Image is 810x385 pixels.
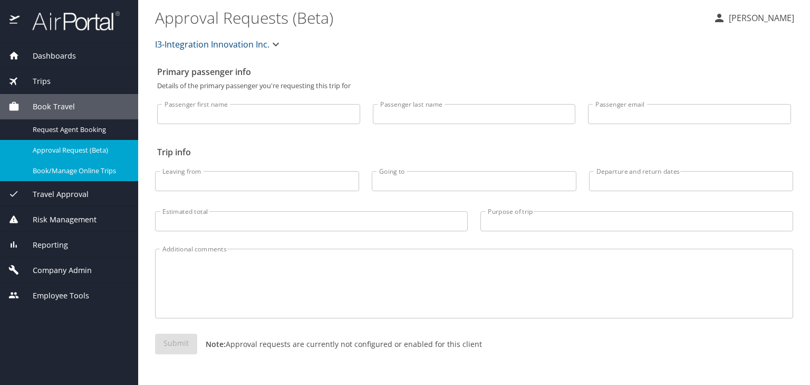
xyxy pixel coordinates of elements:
[33,145,126,155] span: Approval Request (Beta)
[20,239,68,251] span: Reporting
[157,82,791,89] p: Details of the primary passenger you're requesting this trip for
[33,125,126,135] span: Request Agent Booking
[20,214,97,226] span: Risk Management
[155,1,705,34] h1: Approval Requests (Beta)
[157,63,791,80] h2: Primary passenger info
[151,34,286,55] button: I3-Integration Innovation Inc.
[20,50,76,62] span: Dashboards
[20,265,92,276] span: Company Admin
[33,166,126,176] span: Book/Manage Online Trips
[709,8,798,27] button: [PERSON_NAME]
[155,37,269,52] span: I3-Integration Innovation Inc.
[157,144,791,161] h2: Trip info
[20,101,75,112] span: Book Travel
[206,339,226,349] strong: Note:
[197,339,482,350] p: Approval requests are currently not configured or enabled for this client
[20,76,51,87] span: Trips
[21,11,120,31] img: airportal-logo.png
[726,12,794,24] p: [PERSON_NAME]
[20,290,89,302] span: Employee Tools
[20,189,89,200] span: Travel Approval
[9,11,21,31] img: icon-airportal.png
